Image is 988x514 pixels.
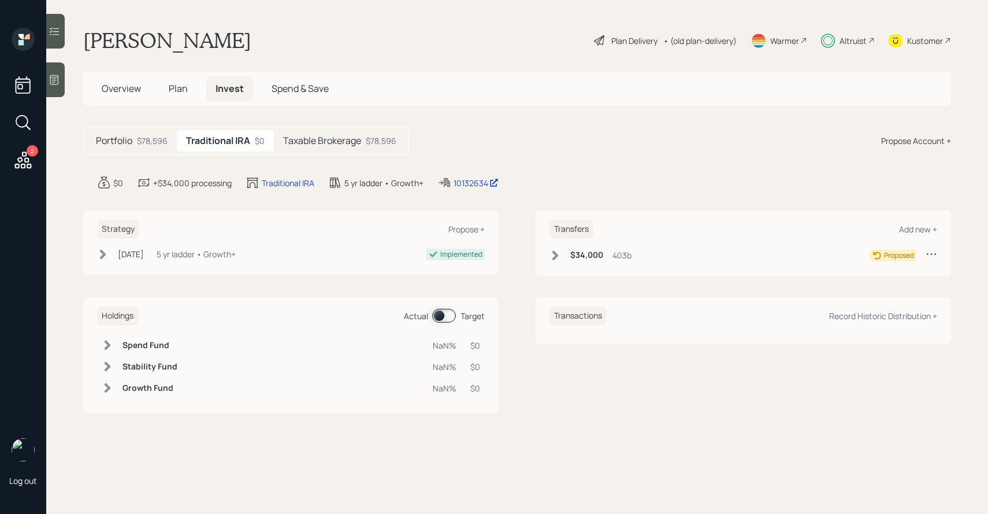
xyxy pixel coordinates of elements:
h5: Traditional IRA [186,135,250,146]
div: 10132634 [454,177,499,189]
h6: Transactions [549,306,607,326]
div: +$34,000 processing [153,177,232,189]
div: NaN% [433,339,456,352]
h6: Stability Fund [122,362,177,372]
span: Plan [169,82,188,95]
h1: [PERSON_NAME] [83,28,251,53]
div: Implemented [440,249,482,260]
div: $0 [470,361,480,373]
span: Spend & Save [272,82,329,95]
div: $0 [255,135,265,147]
div: Target [460,310,485,322]
h6: $34,000 [570,250,603,260]
div: 2 [27,145,38,157]
div: NaN% [433,382,456,394]
div: Propose Account + [881,135,951,147]
img: sami-boghos-headshot.png [12,438,35,461]
div: Actual [404,310,428,322]
div: Plan Delivery [611,35,658,47]
div: Kustomer [907,35,943,47]
div: Log out [9,475,37,486]
div: [DATE] [118,248,144,260]
div: Warmer [770,35,799,47]
div: NaN% [433,361,456,373]
div: Record Historic Distribution + [829,310,937,321]
div: Traditional IRA [262,177,314,189]
h6: Spend Fund [122,341,177,350]
h6: Transfers [549,220,593,239]
div: Altruist [840,35,867,47]
h6: Strategy [97,220,139,239]
div: $0 [113,177,123,189]
div: Add new + [899,224,937,235]
div: 5 yr ladder • Growth+ [344,177,424,189]
div: 403b [612,249,632,261]
div: • (old plan-delivery) [663,35,737,47]
h6: Growth Fund [122,383,177,393]
div: $78,596 [366,135,396,147]
h6: Holdings [97,306,138,326]
div: $0 [470,339,480,352]
h5: Portfolio [96,135,132,146]
div: 5 yr ladder • Growth+ [157,248,236,260]
span: Invest [216,82,244,95]
div: Propose + [448,224,485,235]
h5: Taxable Brokerage [283,135,361,146]
div: $0 [470,382,480,394]
div: Proposed [884,250,914,261]
span: Overview [102,82,141,95]
div: $78,596 [137,135,168,147]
